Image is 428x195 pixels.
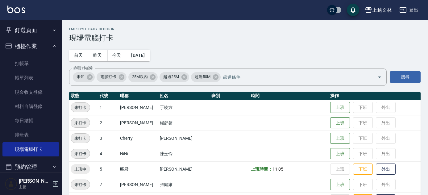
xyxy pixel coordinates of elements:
button: 釘選頁面 [2,22,59,38]
td: 3 [98,131,119,146]
button: 外出 [376,164,396,175]
td: [PERSON_NAME] [118,115,158,131]
span: 上班中 [71,166,90,172]
td: [PERSON_NAME] [118,177,158,192]
button: 上班 [330,102,350,113]
input: 篩選條件 [222,72,367,82]
td: 5 [98,161,119,177]
td: 7 [98,177,119,192]
div: 25M以內 [128,72,158,82]
p: 主管 [19,184,50,190]
a: 排班表 [2,128,59,142]
button: 上越文林 [362,4,394,16]
div: 上越文林 [372,6,392,14]
td: 1 [98,100,119,115]
button: 今天 [107,50,127,61]
h3: 現場電腦打卡 [69,34,421,42]
span: 超過50M [191,74,214,80]
button: 搜尋 [390,71,421,83]
td: [PERSON_NAME] [118,100,158,115]
button: 登出 [397,4,421,16]
div: 超過50M [191,72,221,82]
td: [PERSON_NAME] [158,131,210,146]
div: 超過25M [160,72,189,82]
button: save [347,4,359,16]
th: 狀態 [69,92,98,100]
button: 下班 [353,164,373,175]
button: 上班 [330,148,350,160]
span: 超過25M [160,74,183,80]
span: 未打卡 [71,151,90,157]
th: 班別 [210,92,249,100]
a: 現金收支登錄 [2,85,59,99]
button: 上班 [330,133,350,144]
span: 電腦打卡 [97,74,120,80]
button: [DATE] [126,50,150,61]
span: 未打卡 [71,135,90,142]
a: 材料自購登錄 [2,99,59,114]
label: 篩選打卡記錄 [73,66,93,70]
td: 2 [98,115,119,131]
img: Person [5,178,17,190]
th: 時間 [249,92,329,100]
span: 25M以內 [128,74,152,80]
a: 打帳單 [2,56,59,71]
h2: Employee Daily Clock In [69,27,421,31]
td: 于綾方 [158,100,210,115]
button: 上班 [330,117,350,129]
button: Open [375,72,384,82]
th: 代號 [98,92,119,100]
th: 姓名 [158,92,210,100]
span: 未打卡 [71,181,90,188]
td: 張庭維 [158,177,210,192]
th: 操作 [329,92,421,100]
a: 每日結帳 [2,114,59,128]
button: 上班 [330,179,350,190]
button: 櫃檯作業 [2,38,59,54]
td: 楊舒馨 [158,115,210,131]
a: 現場電腦打卡 [2,142,59,156]
td: 4 [98,146,119,161]
td: Cherry [118,131,158,146]
h5: [PERSON_NAME] [19,178,50,184]
img: Logo [7,6,25,13]
th: 暱稱 [118,92,158,100]
b: 上班時間： [251,167,272,172]
div: 未知 [73,72,95,82]
button: 前天 [69,50,88,61]
td: [PERSON_NAME] [158,161,210,177]
button: 昨天 [88,50,107,61]
td: NiNi [118,146,158,161]
span: 未打卡 [71,104,90,111]
td: 陳玉伶 [158,146,210,161]
span: 未知 [73,74,88,80]
a: 帳單列表 [2,71,59,85]
span: 未打卡 [71,120,90,126]
div: 電腦打卡 [97,72,127,82]
span: 11:05 [272,167,283,172]
td: 昭君 [118,161,158,177]
button: 預約管理 [2,159,59,175]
